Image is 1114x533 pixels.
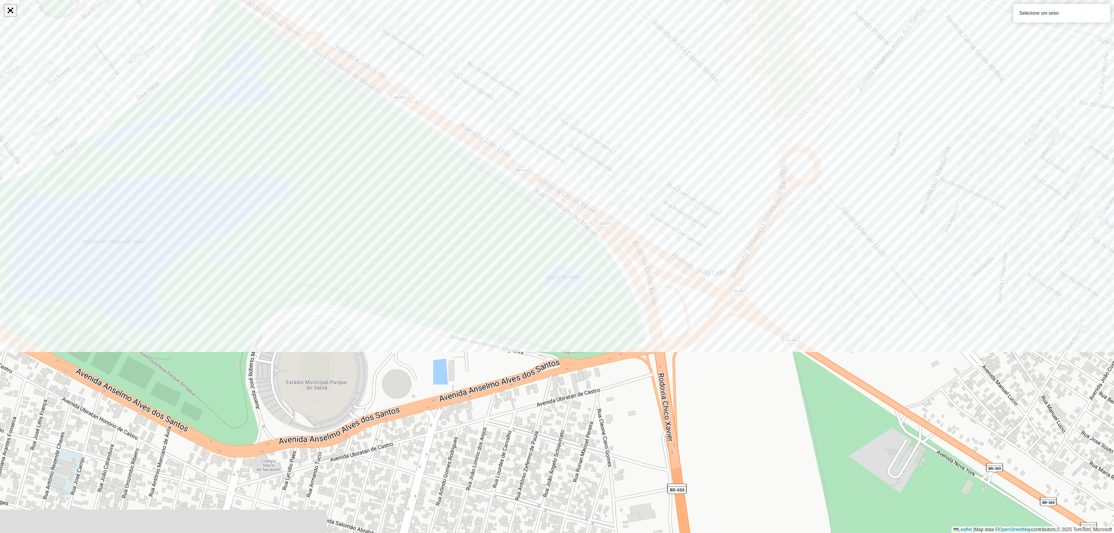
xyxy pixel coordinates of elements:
[973,527,974,532] span: |
[952,526,1114,533] div: Map data © contributors,© 2025 TomTom, Microsoft
[1013,4,1110,22] div: Selecione um setor
[953,527,972,532] a: Leaflet
[5,5,16,16] a: Abrir mapa em tela cheia
[999,527,1032,532] a: OpenStreetMap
